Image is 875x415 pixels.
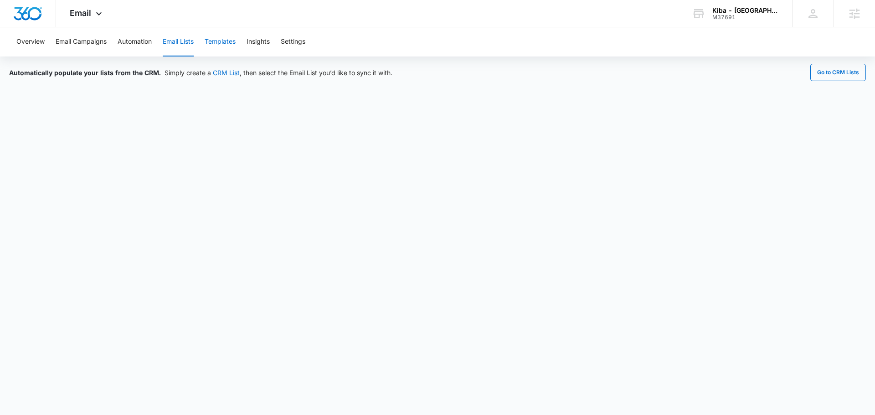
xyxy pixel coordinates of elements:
[810,64,866,81] button: Go to CRM Lists
[16,27,45,56] button: Overview
[213,69,240,77] a: CRM List
[712,7,779,14] div: account name
[56,27,107,56] button: Email Campaigns
[712,14,779,20] div: account id
[9,69,161,77] span: Automatically populate your lists from the CRM.
[205,27,236,56] button: Templates
[281,27,305,56] button: Settings
[118,27,152,56] button: Automation
[163,27,194,56] button: Email Lists
[9,68,392,77] div: Simply create a , then select the Email List you’d like to sync it with.
[70,8,91,18] span: Email
[247,27,270,56] button: Insights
